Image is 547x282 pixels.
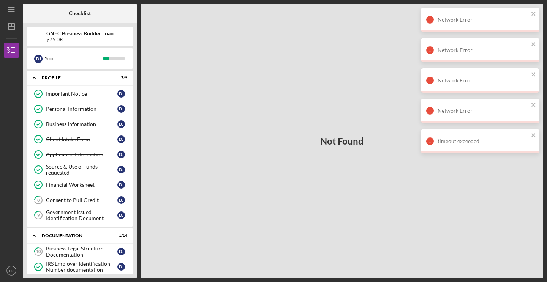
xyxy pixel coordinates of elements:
a: Financial WorksheetDJ [30,177,129,192]
div: D J [117,263,125,271]
a: 9Government Issued Identification DocumentDJ [30,208,129,223]
a: Personal InformationDJ [30,101,129,117]
div: 7 / 9 [114,76,127,80]
div: D J [117,120,125,128]
div: Personal Information [46,106,117,112]
div: Business Information [46,121,117,127]
div: Source & Use of funds requested [46,164,117,176]
div: Client Intake Form [46,136,117,142]
b: Checklist [69,10,91,16]
div: 1 / 14 [114,233,127,238]
a: Important NoticeDJ [30,86,129,101]
div: Application Information [46,151,117,158]
div: timeout exceeded [438,138,529,144]
div: D J [117,151,125,158]
div: Business Legal Structure Documentation [46,246,117,258]
div: IRS Employer Identification Number documentation [46,261,117,273]
div: D J [117,248,125,255]
h3: Not Found [320,136,364,147]
button: close [531,11,536,18]
a: 10Business Legal Structure DocumentationDJ [30,244,129,259]
div: Network Error [438,108,529,114]
div: Profile [42,76,108,80]
tspan: 10 [36,249,41,254]
div: Financial Worksheet [46,182,117,188]
div: D J [117,211,125,219]
div: Consent to Pull Credit [46,197,117,203]
div: D J [117,105,125,113]
a: Source & Use of funds requestedDJ [30,162,129,177]
a: 8Consent to Pull CreditDJ [30,192,129,208]
a: Application InformationDJ [30,147,129,162]
tspan: 9 [37,213,40,218]
a: IRS Employer Identification Number documentationDJ [30,259,129,274]
div: Network Error [438,17,529,23]
div: D J [117,181,125,189]
tspan: 8 [37,198,40,203]
div: D J [117,135,125,143]
div: Network Error [438,47,529,53]
b: GNEC Business Builder Loan [46,30,114,36]
button: close [531,132,536,139]
button: DJ [4,263,19,278]
div: You [44,52,103,65]
button: close [531,41,536,48]
div: D J [117,196,125,204]
text: DJ [9,269,14,273]
div: D J [117,166,125,173]
div: $75.0K [46,36,114,43]
a: Client Intake FormDJ [30,132,129,147]
div: D J [34,55,43,63]
button: close [531,102,536,109]
button: close [531,71,536,79]
div: Network Error [438,77,529,83]
div: Government Issued Identification Document [46,209,117,221]
div: D J [117,90,125,98]
a: Business InformationDJ [30,117,129,132]
div: Documentation [42,233,108,238]
div: Important Notice [46,91,117,97]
